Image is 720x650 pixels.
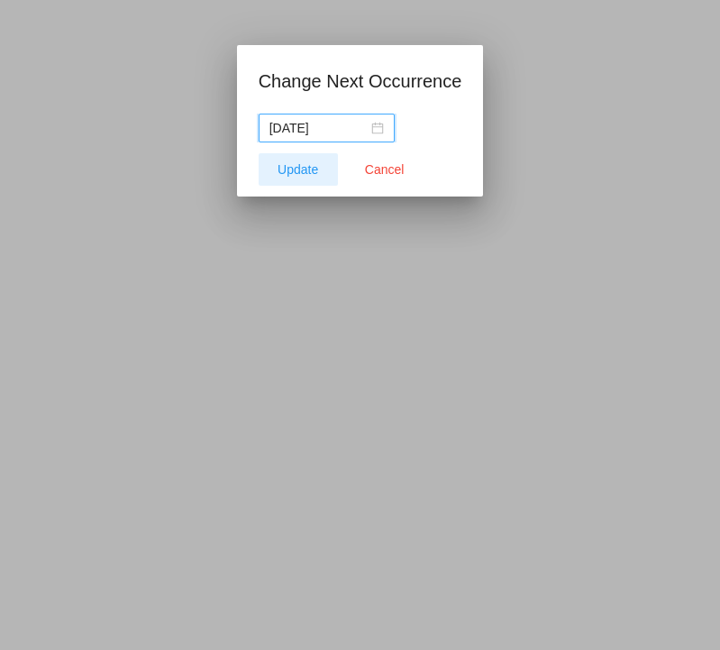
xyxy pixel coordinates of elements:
span: Update [278,162,318,177]
button: Update [259,153,338,186]
span: Cancel [365,162,405,177]
button: Close dialog [345,153,424,186]
h1: Change Next Occurrence [259,67,462,96]
input: Select date [269,118,368,138]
